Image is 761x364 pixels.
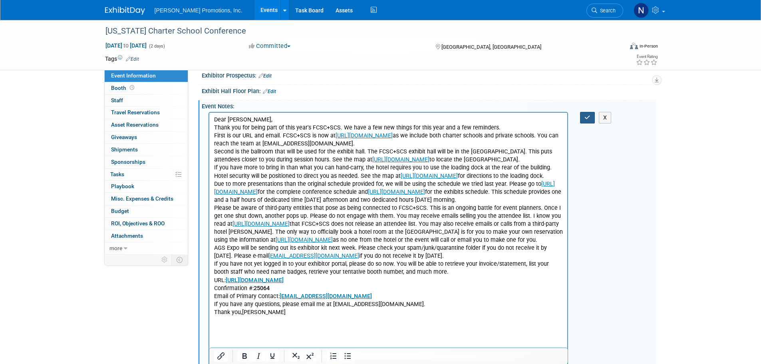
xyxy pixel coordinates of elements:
span: ROI, Objectives & ROO [111,220,165,227]
div: Exhibit Hall Floor Plan: [202,85,656,95]
a: Sponsorships [105,156,188,168]
span: Staff [111,97,123,103]
a: Edit [263,89,276,94]
a: Staff [105,95,188,107]
span: Booth not reserved yet [128,85,136,91]
span: Shipments [111,146,138,153]
td: Tags [105,55,139,63]
span: Tasks [110,171,124,177]
div: Event Notes: [202,100,656,110]
span: Playbook [111,183,134,189]
span: [GEOGRAPHIC_DATA], [GEOGRAPHIC_DATA] [441,44,541,50]
span: Sponsorships [111,159,145,165]
button: Underline [266,350,279,362]
td: Toggle Event Tabs [171,255,188,265]
span: Booth [111,85,136,91]
a: Edit [126,56,139,62]
span: Travel Reservations [111,109,160,115]
span: Event Information [111,72,156,79]
a: Misc. Expenses & Credits [105,193,188,205]
span: Asset Reservations [111,121,159,128]
a: Booth [105,82,188,94]
button: Superscript [303,350,317,362]
a: Asset Reservations [105,119,188,131]
span: [DATE] [DATE] [105,42,147,49]
div: Event Format [576,42,658,54]
span: [PERSON_NAME] Promotions, Inc. [155,7,242,14]
span: Giveaways [111,134,137,140]
a: Attachments [105,230,188,242]
span: (2 days) [148,44,165,49]
a: Tasks [105,169,188,181]
button: Numbered list [327,350,340,362]
a: Budget [105,205,188,217]
img: ExhibitDay [105,7,145,15]
span: to [122,42,130,49]
a: Playbook [105,181,188,193]
button: Bullet list [341,350,354,362]
a: Event Information [105,70,188,82]
a: Travel Reservations [105,107,188,119]
button: Bold [238,350,251,362]
a: Search [586,4,623,18]
button: X [599,112,612,123]
span: Search [597,8,616,14]
a: Shipments [105,144,188,156]
span: Attachments [111,233,143,239]
button: Insert/edit link [214,350,228,362]
a: ROI, Objectives & ROO [105,218,188,230]
img: Format-Inperson.png [630,43,638,49]
span: more [109,245,122,251]
a: Edit [258,73,272,79]
button: Subscript [289,350,303,362]
span: Misc. Expenses & Credits [111,195,173,202]
td: Personalize Event Tab Strip [158,255,172,265]
img: Nate Sallee [634,3,649,18]
div: In-Person [639,43,658,49]
div: Exhibitor Prospectus: [202,70,656,80]
span: Budget [111,208,129,214]
div: [US_STATE] Charter School Conference [103,24,611,38]
div: Event Rating [636,55,658,59]
button: Committed [246,42,294,50]
button: Italic [252,350,265,362]
a: more [105,243,188,255]
a: Giveaways [105,131,188,143]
